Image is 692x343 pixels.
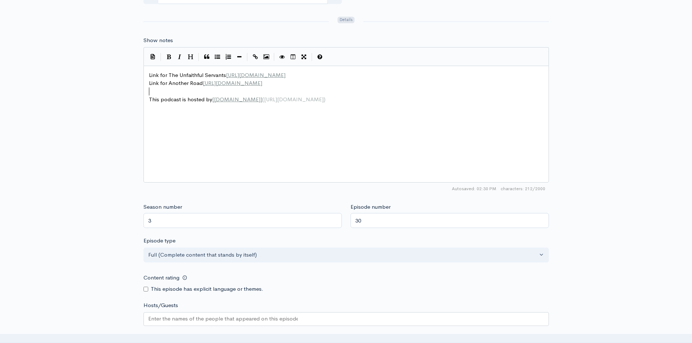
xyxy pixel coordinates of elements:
button: Toggle Preview [277,52,288,62]
label: Hosts/Guests [143,301,178,310]
div: Full (Complete content that stands by itself) [148,251,538,259]
button: Quote [201,52,212,62]
button: Insert Horizontal Line [234,52,245,62]
input: Enter episode number [351,213,549,228]
label: Content rating [143,270,179,285]
label: Show notes [143,36,173,45]
button: Create Link [250,52,261,62]
button: Numbered List [223,52,234,62]
span: This podcast is hosted by [149,96,325,103]
span: [DOMAIN_NAME] [214,96,260,103]
label: Season number [143,203,182,211]
button: Full (Complete content that stands by itself) [143,248,549,262]
label: Episode number [351,203,390,211]
i: | [274,53,275,61]
span: Autosaved: 02:30 PM [452,185,496,192]
span: [URL][DOMAIN_NAME] [226,72,286,78]
button: Toggle Side by Side [288,52,299,62]
button: Italic [174,52,185,62]
button: Toggle Fullscreen [299,52,309,62]
i: | [247,53,248,61]
button: Heading [185,52,196,62]
span: ] [260,96,262,103]
label: This episode has explicit language or themes. [151,285,263,293]
span: ) [324,96,325,103]
button: Bold [163,52,174,62]
span: [URL][DOMAIN_NAME] [203,79,262,86]
span: [ [212,96,214,103]
span: ( [262,96,264,103]
input: Enter the names of the people that appeared on this episode [148,315,298,323]
i: | [198,53,199,61]
label: Episode type [143,237,175,245]
button: Markdown Guide [315,52,325,62]
button: Insert Image [261,52,272,62]
button: Generic List [212,52,223,62]
span: Details [337,17,355,24]
span: Link for Another Road [149,79,262,86]
input: Enter season number for this episode [143,213,342,228]
span: Link for The Unfaithful Servants [149,72,286,78]
span: [URL][DOMAIN_NAME] [264,96,324,103]
span: 212/2000 [501,185,545,192]
button: Insert Show Notes Template [147,51,158,62]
